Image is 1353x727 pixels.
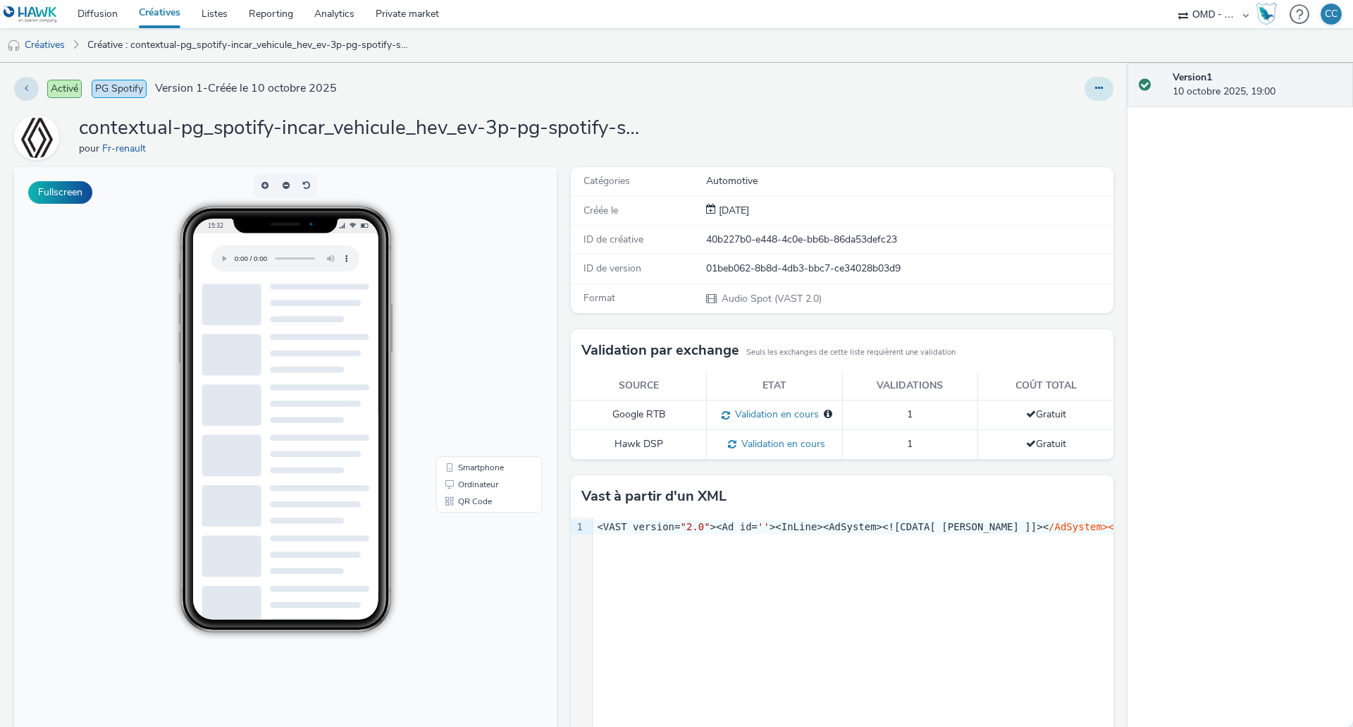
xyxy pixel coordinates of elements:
span: Validation en cours [730,408,819,421]
span: "2.0" [680,521,710,532]
small: Seuls les exchanges de cette liste requièrent une validation [746,347,956,358]
th: Source [571,372,707,401]
img: Hawk Academy [1256,3,1277,25]
span: Activé [47,80,82,98]
li: Smartphone [425,292,525,309]
th: Coût total [978,372,1114,401]
strong: Version 1 [1173,71,1212,84]
span: Gratuit [1026,437,1066,451]
div: Automotive [706,174,1112,188]
li: QR Code [425,326,525,343]
li: Ordinateur [425,309,525,326]
div: 01beb062-8b8d-4db3-bbc7-ce34028b03d9 [706,262,1112,276]
div: CC [1325,4,1337,25]
h3: Validation par exchange [581,340,739,361]
span: Smartphone [444,296,490,305]
div: 10 octobre 2025, 19:00 [1173,71,1342,99]
div: 40b227b0-e448-4c0e-bb6b-86da53defc23 [706,233,1112,247]
span: Format [583,291,615,305]
h3: Vast à partir d'un XML [581,486,727,507]
span: QR Code [444,330,478,338]
a: Hawk Academy [1256,3,1283,25]
span: /AdSystem><AdTitle><![CDATA[ Test_Hawk ]]></ [1049,521,1310,532]
span: [DATE] [716,204,749,217]
a: Créative : contextual-pg_spotify-incar_vehicule_hev_ev-3p-pg-spotify-s_audio-multi_devices-pros-n... [80,28,419,62]
span: 1 [907,408,913,421]
td: Google RTB [571,401,707,430]
th: Validations [842,372,978,401]
span: Validation en cours [736,437,825,451]
span: 1 [907,437,913,451]
div: Création 10 octobre 2025, 19:00 [716,204,749,218]
a: Fr-renault [14,130,65,144]
h1: contextual-pg_spotify-incar_vehicule_hev_ev-3p-pg-spotify-s_audio-multi_devices-pros-na-na-hawk-a... [79,115,643,142]
img: audio [7,39,21,53]
img: Fr-renault [16,110,57,165]
td: Hawk DSP [571,430,707,460]
span: Catégories [583,174,630,188]
span: Version 1 - Créée le 10 octobre 2025 [155,80,337,97]
span: PG Spotify [92,80,147,98]
img: undefined Logo [4,6,58,23]
span: '' [758,521,770,532]
span: 15:32 [194,54,209,62]
span: ID de créative [583,233,643,246]
button: Fullscreen [28,181,92,204]
a: Fr-renault [102,142,152,155]
span: Gratuit [1026,408,1066,421]
span: Audio Spot (VAST 2.0) [720,292,822,305]
span: Ordinateur [444,313,484,322]
th: Etat [707,372,843,401]
span: Créée le [583,204,618,217]
div: 1 [571,520,585,534]
span: ID de version [583,262,641,275]
span: pour [79,142,102,155]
